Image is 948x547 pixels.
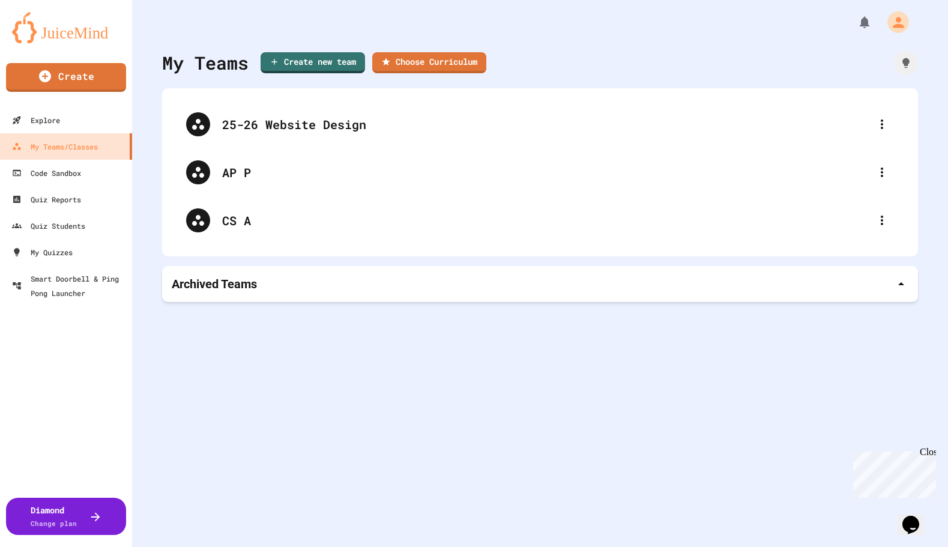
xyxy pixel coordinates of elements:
[31,504,77,529] div: Diamond
[6,498,126,535] button: DiamondChange plan
[12,12,120,43] img: logo-orange.svg
[12,245,73,259] div: My Quizzes
[174,100,906,148] div: 25-26 Website Design
[12,192,81,207] div: Quiz Reports
[261,52,365,73] a: Create new team
[172,276,257,292] p: Archived Teams
[12,113,60,127] div: Explore
[162,49,249,76] div: My Teams
[5,5,83,76] div: Chat with us now!Close
[222,163,870,181] div: AP P
[848,447,936,498] iframe: chat widget
[898,499,936,535] iframe: chat widget
[12,139,98,154] div: My Teams/Classes
[222,115,870,133] div: 25-26 Website Design
[174,196,906,244] div: CS A
[174,148,906,196] div: AP P
[12,271,127,300] div: Smart Doorbell & Ping Pong Launcher
[31,519,77,528] span: Change plan
[12,166,81,180] div: Code Sandbox
[894,51,918,75] div: How it works
[222,211,870,229] div: CS A
[875,8,912,36] div: My Account
[12,219,85,233] div: Quiz Students
[835,12,875,32] div: My Notifications
[6,63,126,92] a: Create
[372,52,486,73] a: Choose Curriculum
